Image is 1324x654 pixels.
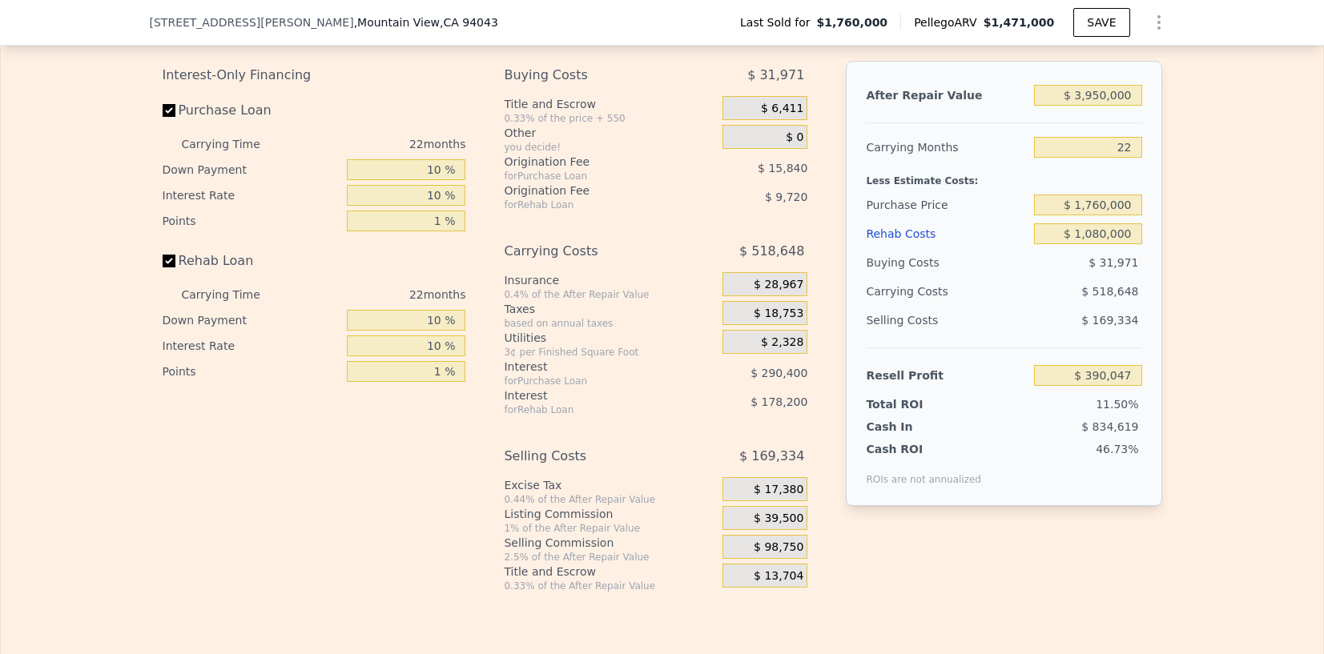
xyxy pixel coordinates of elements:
div: Cash ROI [866,441,981,457]
span: $ 31,971 [747,61,804,90]
span: , Mountain View [354,14,498,30]
span: $1,760,000 [817,14,888,30]
span: , CA 94043 [440,16,498,29]
div: Less Estimate Costs: [866,162,1141,191]
div: based on annual taxes [504,317,716,330]
div: 0.4% of the After Repair Value [504,288,716,301]
div: Selling Costs [866,306,1028,335]
div: Carrying Costs [504,237,682,266]
div: Down Payment [163,157,341,183]
span: $ 98,750 [754,540,803,555]
div: 22 months [292,131,466,157]
span: $ 6,411 [761,102,803,116]
span: $ 9,720 [765,191,807,203]
div: Carrying Time [182,131,286,157]
span: $ 2,328 [761,335,803,350]
div: Down Payment [163,307,341,333]
span: $ 290,400 [751,367,807,379]
span: Last Sold for [740,14,817,30]
div: for Purchase Loan [504,170,682,183]
div: 22 months [292,282,466,307]
div: Carrying Time [182,282,286,307]
div: Resell Profit [866,361,1028,390]
div: Interest Rate [163,183,341,208]
button: SAVE [1073,8,1129,37]
div: Rehab Costs [866,219,1028,248]
input: Rehab Loan [163,255,175,267]
div: for Purchase Loan [504,375,682,387]
span: $ 169,334 [739,442,804,471]
div: Interest [504,387,682,403]
div: After Repair Value [866,81,1028,110]
input: Purchase Loan [163,104,175,117]
div: Origination Fee [504,154,682,170]
div: 0.33% of the After Repair Value [504,580,716,592]
div: ROIs are not annualized [866,457,981,486]
div: Title and Escrow [504,564,716,580]
span: $ 28,967 [754,278,803,292]
div: Cash In [866,419,966,435]
div: Carrying Costs [866,277,966,306]
div: 0.33% of the price + 550 [504,112,716,125]
div: Interest-Only Financing [163,61,466,90]
label: Purchase Loan [163,96,341,125]
div: Interest Rate [163,333,341,359]
span: $ 518,648 [739,237,804,266]
div: 1% of the After Repair Value [504,522,716,535]
div: Title and Escrow [504,96,716,112]
div: 2.5% of the After Repair Value [504,551,716,564]
span: $ 18,753 [754,307,803,321]
div: Buying Costs [504,61,682,90]
span: $ 834,619 [1081,420,1138,433]
div: Taxes [504,301,716,317]
div: Selling Costs [504,442,682,471]
span: $ 518,648 [1081,285,1138,298]
div: Other [504,125,716,141]
button: Show Options [1143,6,1175,38]
div: Points [163,359,341,384]
span: $ 178,200 [751,395,807,408]
div: Excise Tax [504,477,716,493]
div: Points [163,208,341,234]
span: $ 31,971 [1089,256,1138,269]
span: $ 13,704 [754,569,803,584]
div: Interest [504,359,682,375]
div: 0.44% of the After Repair Value [504,493,716,506]
div: for Rehab Loan [504,199,682,211]
span: $1,471,000 [984,16,1055,29]
span: $ 0 [786,130,803,145]
div: Carrying Months [866,133,1028,162]
span: 46.73% [1096,443,1138,455]
div: Total ROI [866,396,966,412]
span: $ 15,840 [758,162,807,175]
span: $ 169,334 [1081,314,1138,327]
span: $ 39,500 [754,512,803,526]
div: Purchase Price [866,191,1028,219]
div: Insurance [504,272,716,288]
span: Pellego ARV [914,14,984,30]
div: you decide! [504,141,716,154]
label: Rehab Loan [163,247,341,275]
div: Listing Commission [504,506,716,522]
div: for Rehab Loan [504,403,682,416]
div: Buying Costs [866,248,1028,277]
span: $ 17,380 [754,483,803,497]
span: [STREET_ADDRESS][PERSON_NAME] [150,14,354,30]
span: 11.50% [1096,398,1138,411]
div: 3¢ per Finished Square Foot [504,346,716,359]
div: Selling Commission [504,535,716,551]
div: Origination Fee [504,183,682,199]
div: Utilities [504,330,716,346]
